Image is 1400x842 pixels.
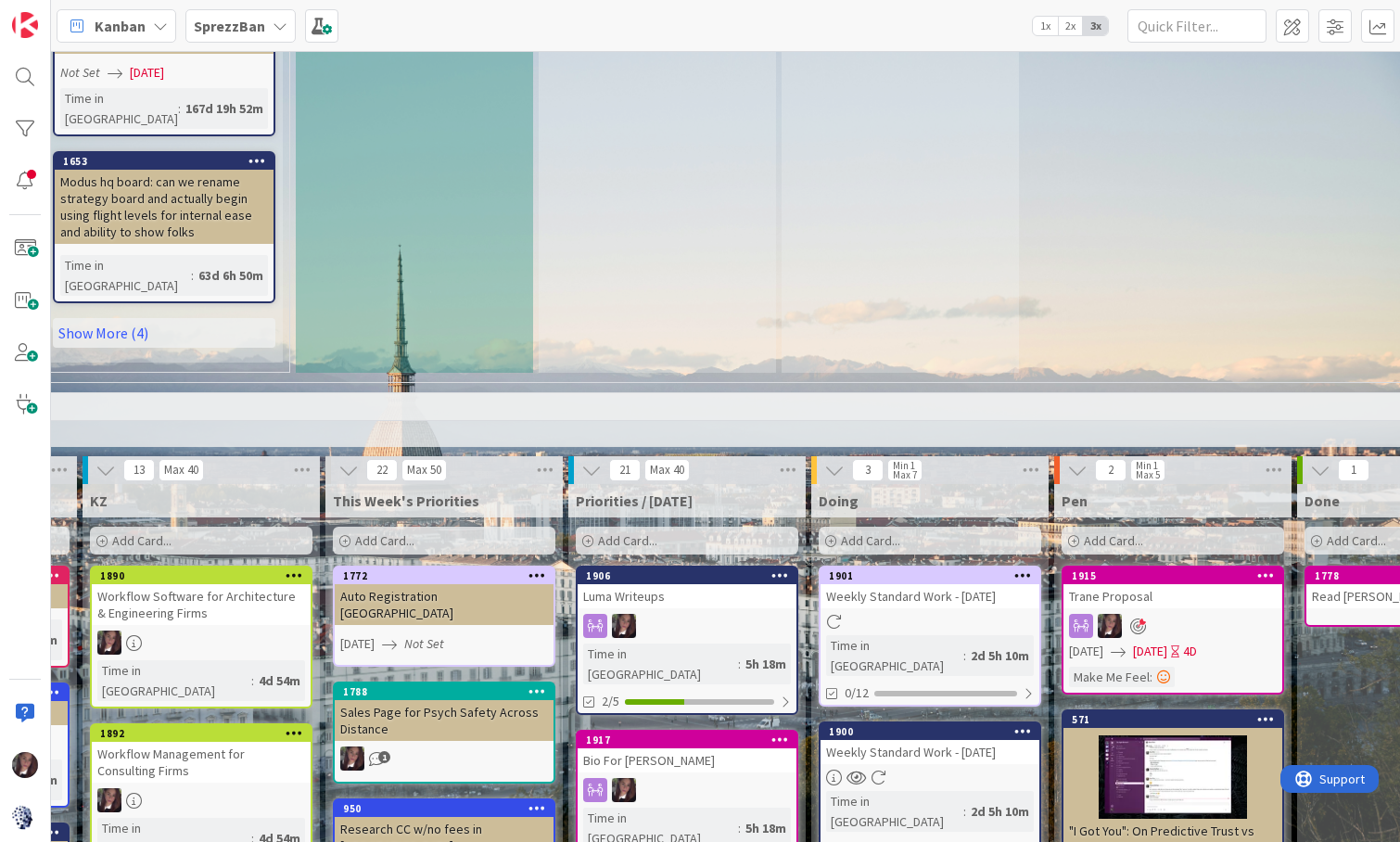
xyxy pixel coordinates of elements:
div: Time in [GEOGRAPHIC_DATA] [60,255,191,296]
a: 1906Luma WriteupsTDTime in [GEOGRAPHIC_DATA]:5h 18m2/5 [576,566,798,715]
div: 1772 [343,569,554,582]
span: 2x [1058,17,1083,35]
span: 22 [366,459,398,481]
div: TD [335,746,554,771]
div: Max 40 [164,466,198,475]
div: 1906 [578,568,796,584]
a: 1772Auto Registration [GEOGRAPHIC_DATA][DATE]Not Set [333,566,555,667]
span: Add Card... [355,532,414,549]
div: Min 1 [893,461,915,470]
div: 1653 [55,153,274,170]
span: Add Card... [1084,532,1143,549]
div: 1788 [335,683,554,700]
div: 63d 6h 50m [194,265,268,286]
a: 1915Trane ProposalTD[DATE][DATE]4DMake Me Feel: [1062,566,1284,695]
div: 1900 [821,723,1039,740]
div: Max 5 [1136,470,1160,479]
a: 1653Modus hq board: can we rename strategy board and actually begin using flight levels for inter... [53,151,275,303]
span: [DATE] [340,634,375,654]
div: 1917Bio For [PERSON_NAME] [578,732,796,772]
span: : [191,265,194,286]
span: Support [39,3,84,25]
img: TD [97,788,121,812]
div: Max 50 [407,466,441,475]
a: Show More (4) [53,318,275,348]
div: 4d 54m [254,670,305,691]
div: 1890 [100,569,311,582]
div: TD [578,778,796,802]
div: 1901Weekly Standard Work - [DATE] [821,568,1039,608]
i: Not Set [404,635,444,652]
div: 1890Workflow Software for Architecture & Engineering Firms [92,568,311,625]
div: 1906Luma Writeups [578,568,796,608]
div: Weekly Standard Work - [DATE] [821,740,1039,764]
div: 1917 [586,734,796,746]
span: : [738,818,741,838]
span: Kanban [95,15,146,37]
span: This Week's Priorities [333,491,479,510]
div: Max 40 [650,466,684,475]
span: : [738,654,741,674]
a: 1890Workflow Software for Architecture & Engineering FirmsTDTime in [GEOGRAPHIC_DATA]:4d 54m [90,566,312,708]
div: 1772Auto Registration [GEOGRAPHIC_DATA] [335,568,554,625]
div: 1788Sales Page for Psych Safety Across Distance [335,683,554,741]
span: Add Card... [112,532,172,549]
span: [DATE] [130,63,164,83]
div: 950 [335,800,554,817]
span: Add Card... [841,532,900,549]
div: Workflow Management for Consulting Firms [92,742,311,783]
div: TD [1063,614,1282,638]
div: 571 [1072,713,1282,726]
div: 1915Trane Proposal [1063,568,1282,608]
div: 1901 [821,568,1039,584]
input: Quick Filter... [1127,9,1266,43]
span: 13 [123,459,155,481]
img: TD [1098,614,1122,638]
div: Time in [GEOGRAPHIC_DATA] [826,635,963,676]
span: Done [1305,491,1340,510]
span: Pen [1062,491,1088,510]
div: TD [578,614,796,638]
img: avatar [12,804,38,830]
div: Time in [GEOGRAPHIC_DATA] [60,88,178,129]
img: TD [612,614,636,638]
div: 1906 [586,569,796,582]
span: : [251,670,254,691]
span: 1 [378,751,390,763]
span: : [178,98,181,119]
div: 1653 [63,155,274,168]
div: 1900Weekly Standard Work - [DATE] [821,723,1039,764]
span: 3 [852,459,884,481]
div: 1917 [578,732,796,748]
div: 1900 [829,725,1039,738]
div: Auto Registration [GEOGRAPHIC_DATA] [335,584,554,625]
span: : [963,645,966,666]
div: TD [92,631,311,655]
div: Trane Proposal [1063,584,1282,608]
span: KZ [90,491,108,510]
div: TD [92,788,311,812]
span: 21 [609,459,641,481]
div: 5h 18m [741,654,791,674]
div: Min 1 [1136,461,1158,470]
a: 1788Sales Page for Psych Safety Across DistanceTD [333,682,555,784]
img: TD [12,752,38,778]
b: SprezzBan [194,17,265,35]
span: 3x [1083,17,1108,35]
div: 1788 [343,685,554,698]
div: Bio For [PERSON_NAME] [578,748,796,772]
span: [DATE] [1069,642,1103,661]
div: 2d 5h 10m [966,645,1034,666]
span: Add Card... [598,532,657,549]
div: 1892 [100,727,311,740]
div: 5h 18m [741,818,791,838]
span: [DATE] [1133,642,1167,661]
div: Time in [GEOGRAPHIC_DATA] [97,660,251,701]
span: : [1150,667,1152,687]
div: Max 7 [893,470,917,479]
div: 1890 [92,568,311,584]
img: TD [97,631,121,655]
div: 571 [1063,711,1282,728]
span: Add Card... [1327,532,1386,549]
div: 1653Modus hq board: can we rename strategy board and actually begin using flight levels for inter... [55,153,274,244]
